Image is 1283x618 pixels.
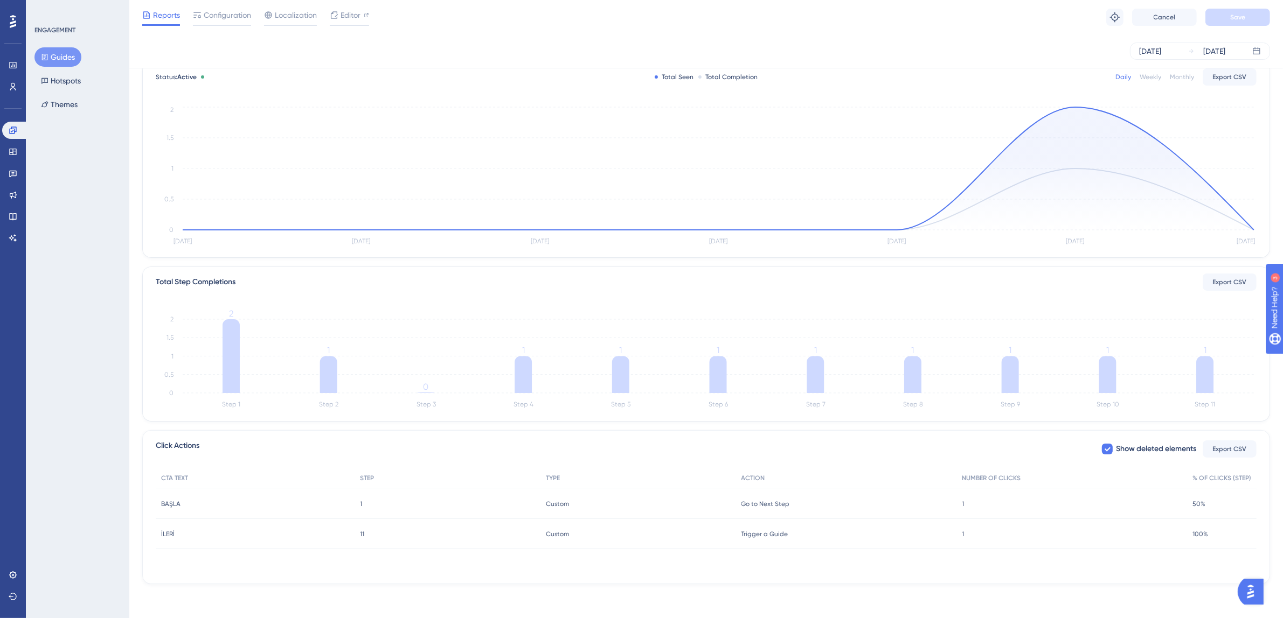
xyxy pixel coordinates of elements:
tspan: 0 [169,226,174,234]
div: Total Step Completions [156,276,235,289]
span: Click Actions [156,439,199,459]
span: Localization [275,9,317,22]
tspan: 2 [229,308,233,319]
tspan: 1.5 [167,334,174,342]
span: CTA TEXT [161,474,188,482]
tspan: Step 6 [709,401,728,409]
tspan: Step 8 [903,401,923,409]
button: Hotspots [34,71,87,90]
tspan: 1 [1204,346,1206,356]
span: NUMBER OF CLICKS [962,474,1021,482]
tspan: Step 9 [1001,401,1020,409]
button: Save [1205,9,1270,26]
tspan: Step 4 [514,401,533,409]
tspan: 2 [170,315,174,323]
span: TYPE [546,474,560,482]
span: Editor [341,9,360,22]
tspan: Step 11 [1195,401,1216,409]
tspan: Step 5 [611,401,630,409]
span: 50% [1192,500,1205,508]
span: ACTION [741,474,765,482]
div: Weekly [1140,73,1161,81]
tspan: [DATE] [1066,238,1085,245]
span: % OF CLICKS (STEP) [1192,474,1251,482]
span: Reports [153,9,180,22]
tspan: 1 [171,165,174,172]
div: [DATE] [1139,45,1161,58]
span: Trigger a Guide [741,530,788,538]
tspan: 0 [423,382,428,392]
tspan: 0.5 [164,371,174,378]
div: Monthly [1170,73,1194,81]
iframe: UserGuiding AI Assistant Launcher [1238,575,1270,608]
span: 100% [1192,530,1208,538]
div: [DATE] [1203,45,1225,58]
tspan: 0 [169,389,174,397]
span: Cancel [1154,13,1176,22]
tspan: 1 [522,346,525,356]
button: Export CSV [1203,68,1257,86]
span: Custom [546,500,569,508]
span: Export CSV [1213,73,1247,81]
tspan: 1 [327,346,330,356]
span: İLERİ [161,530,175,538]
div: 3 [75,5,78,14]
tspan: 1 [171,353,174,360]
span: Go to Next Step [741,500,790,508]
div: Total Completion [698,73,758,81]
span: 1 [360,500,362,508]
span: Export CSV [1213,278,1247,286]
span: Active [177,73,197,81]
span: Need Help? [25,3,67,16]
button: Themes [34,95,84,114]
tspan: 0.5 [164,195,174,203]
button: Export CSV [1203,440,1257,458]
tspan: Step 10 [1097,401,1119,409]
span: Save [1230,13,1245,22]
tspan: Step 7 [806,401,826,409]
span: Export CSV [1213,445,1247,453]
span: Status: [156,73,197,81]
tspan: [DATE] [352,238,370,245]
tspan: Step 3 [417,401,436,409]
div: Total Seen [655,73,694,81]
span: BAŞLA [161,500,181,508]
div: Daily [1115,73,1131,81]
tspan: [DATE] [1237,238,1255,245]
div: ENGAGEMENT [34,26,75,34]
tspan: Step 2 [319,401,338,409]
tspan: 1 [814,346,817,356]
button: Export CSV [1203,273,1257,291]
tspan: 1 [912,346,914,356]
span: 1 [962,530,964,538]
tspan: [DATE] [174,238,192,245]
span: Configuration [204,9,251,22]
tspan: 1 [1009,346,1011,356]
tspan: 1 [717,346,719,356]
span: Show deleted elements [1116,443,1196,455]
span: STEP [360,474,374,482]
span: 11 [360,530,364,538]
span: Custom [546,530,569,538]
tspan: 1 [1106,346,1109,356]
tspan: [DATE] [709,238,727,245]
button: Guides [34,47,81,67]
button: Cancel [1132,9,1197,26]
tspan: 1 [619,346,622,356]
tspan: Step 1 [222,401,240,409]
tspan: [DATE] [887,238,906,245]
tspan: 1.5 [167,134,174,142]
tspan: 2 [170,106,174,114]
span: 1 [962,500,964,508]
tspan: [DATE] [531,238,549,245]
